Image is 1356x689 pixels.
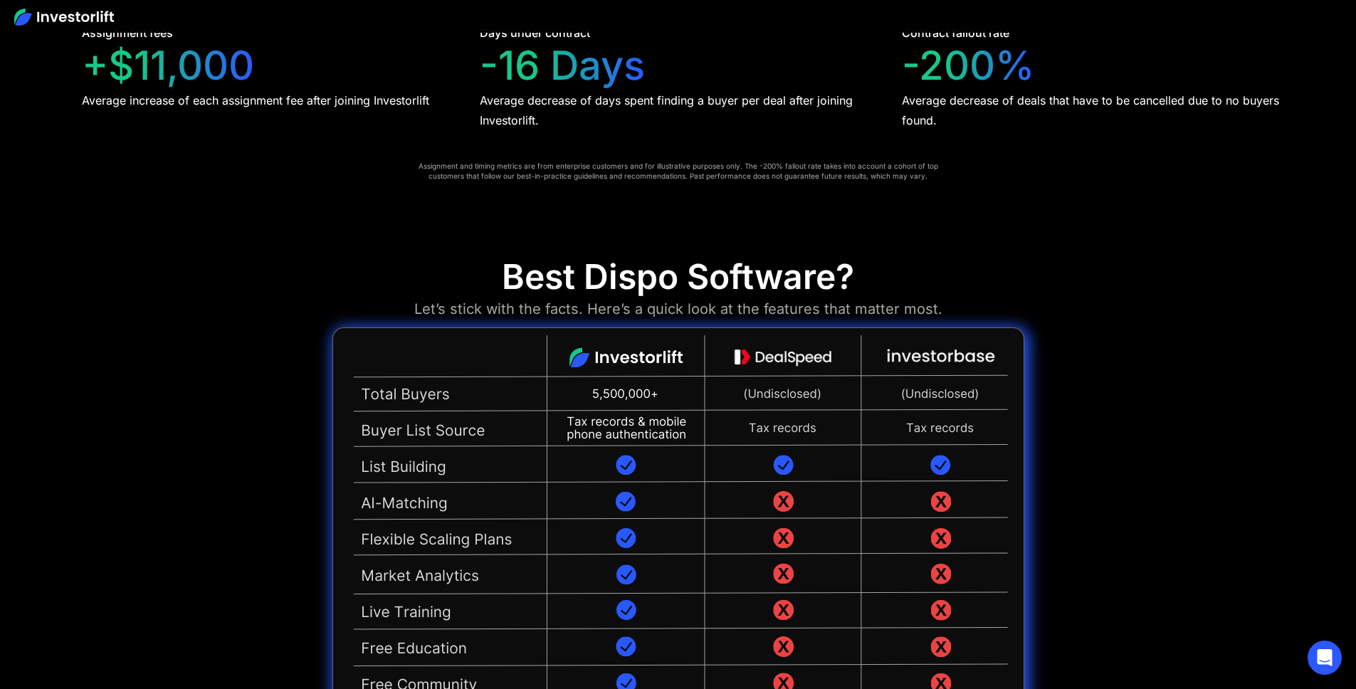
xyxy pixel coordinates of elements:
[82,90,429,110] div: Average increase of each assignment fee after joining Investorlift
[902,90,1299,130] div: Average decrease of deals that have to be cancelled due to no buyers found.
[480,24,590,41] div: Days under contract
[480,90,877,130] div: Average decrease of days spent finding a buyer per deal after joining Investorlift.
[82,42,254,90] div: +$11,000
[480,42,645,90] div: -16 Days
[1308,641,1342,675] div: Open Intercom Messenger
[902,24,1009,41] div: Contract fallout rate
[407,161,950,181] div: Assignment and timing metrics are from enterprise customers and for illustrative purposes only. T...
[414,298,942,320] div: Let’s stick with the facts. Here’s a quick look at the features that matter most.
[902,42,1035,90] div: -200%
[502,256,854,298] div: Best Dispo Software?
[82,24,173,41] div: Assignment fees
